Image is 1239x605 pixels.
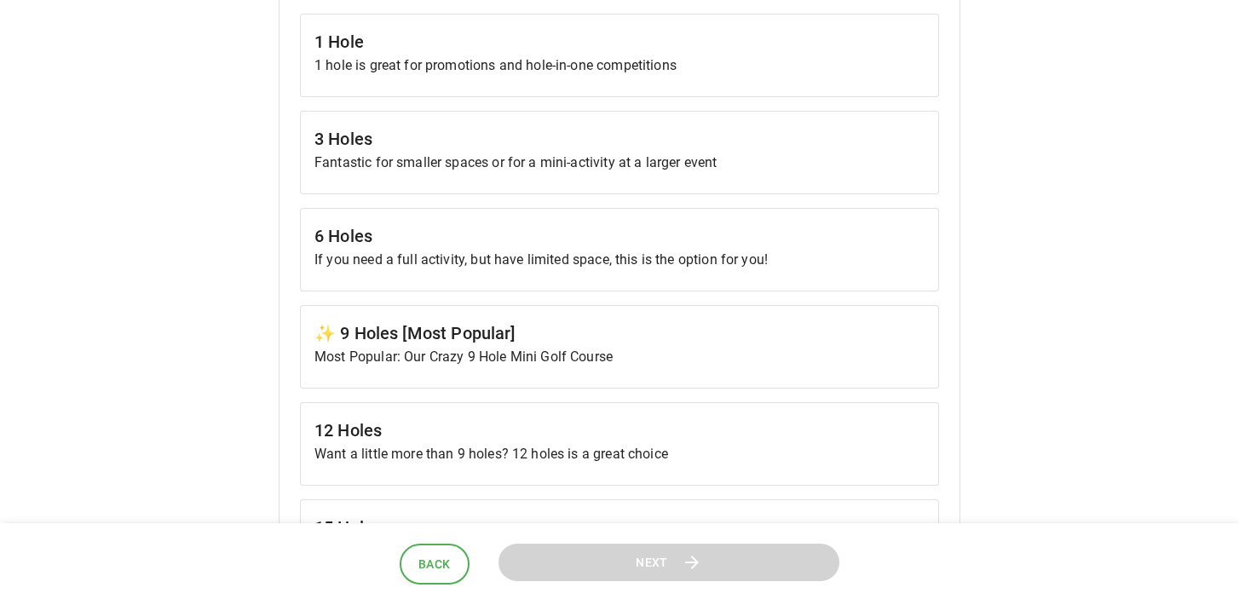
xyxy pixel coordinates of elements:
[314,320,925,347] h6: ✨ 9 Holes [Most Popular]
[314,153,925,173] p: Fantastic for smaller spaces or for a mini-activity at a larger event
[498,544,839,582] button: Next
[314,444,925,464] p: Want a little more than 9 holes? 12 holes is a great choice
[418,554,451,575] span: Back
[314,125,925,153] h6: 3 Holes
[314,222,925,250] h6: 6 Holes
[314,347,925,367] p: Most Popular: Our Crazy 9 Hole Mini Golf Course
[314,514,925,541] h6: 15 Holes
[314,28,925,55] h6: 1 Hole
[314,55,925,76] p: 1 hole is great for promotions and hole-in-one competitions
[314,417,925,444] h6: 12 Holes
[636,552,668,573] span: Next
[314,250,925,270] p: If you need a full activity, but have limited space, this is the option for you!
[400,544,470,585] button: Back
